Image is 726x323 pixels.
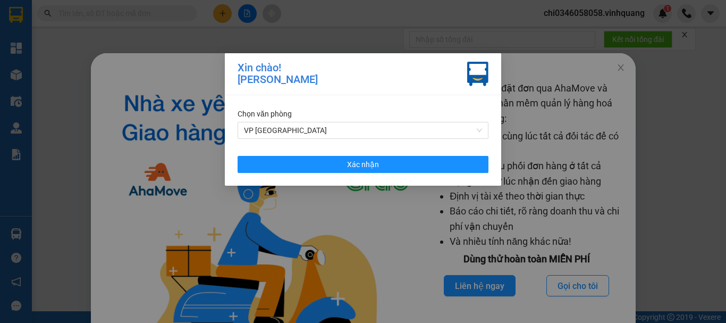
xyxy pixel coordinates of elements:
[467,62,488,86] img: vxr-icon
[238,62,318,86] div: Xin chào! [PERSON_NAME]
[238,108,488,120] div: Chọn văn phòng
[347,159,379,170] span: Xác nhận
[238,156,488,173] button: Xác nhận
[244,122,482,138] span: VP PHÚ SƠN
